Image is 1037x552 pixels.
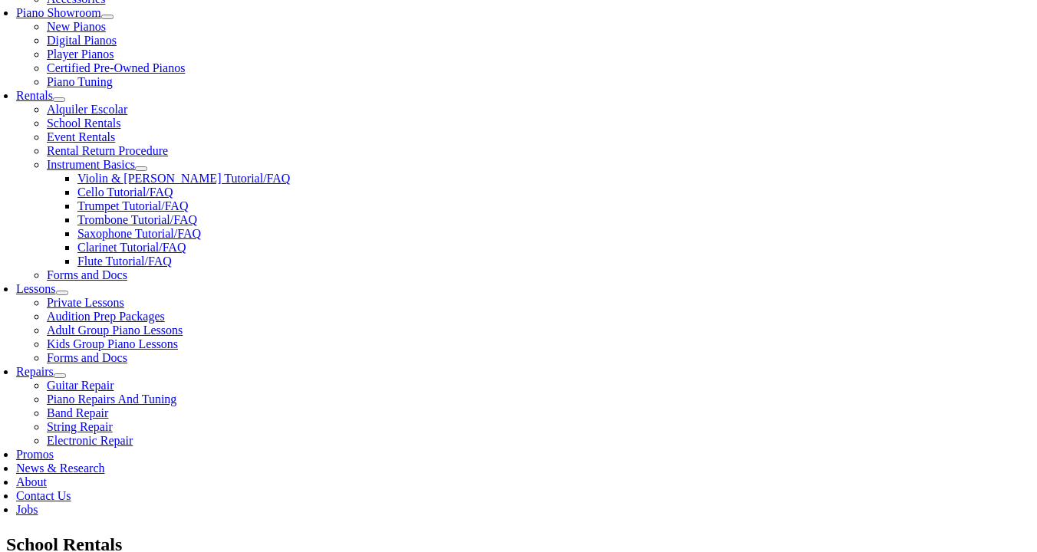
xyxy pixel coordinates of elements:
button: Open submenu of Instrument Basics [135,166,147,171]
button: Open submenu of Lessons [56,291,68,295]
a: News & Research [16,462,105,475]
a: Kids Group Piano Lessons [47,337,178,350]
span: Document Outline [81,8,163,20]
a: Adult Group Piano Lessons [47,324,183,337]
a: Promos [16,448,54,461]
button: Thumbnails [6,6,71,22]
a: Certified Pre-Owned Pianos [47,61,185,74]
a: Guitar Repair [47,379,114,392]
a: Clarinet Tutorial/FAQ [77,241,186,254]
a: Violin & [PERSON_NAME] Tutorial/FAQ [77,172,290,185]
a: Forms and Docs [47,268,127,281]
a: Flute Tutorial/FAQ [77,255,172,268]
a: Trombone Tutorial/FAQ [77,213,197,226]
a: Digital Pianos [47,34,117,47]
a: Page 1 [6,22,909,147]
button: Document Outline [74,6,169,22]
button: Open submenu of Repairs [54,373,66,378]
a: Cello Tutorial/FAQ [77,186,173,199]
a: Jobs [16,503,38,516]
a: Player Pianos [47,48,114,61]
a: Rental Return Procedure [47,144,168,157]
a: Alquiler Escolar [47,103,127,116]
a: Audition Prep Packages [47,310,165,323]
a: Rentals [16,89,53,102]
a: Private Lessons [47,296,124,309]
a: Instrument Basics [47,158,135,171]
a: Piano Tuning [47,75,113,88]
button: Open submenu of Piano Showroom [101,15,114,19]
a: Piano Repairs And Tuning [47,393,176,406]
a: Lessons [16,282,56,295]
a: Band Repair [47,406,108,419]
a: Trumpet Tutorial/FAQ [77,199,188,212]
a: Electronic Repair [47,434,133,447]
a: String Repair [47,420,113,433]
span: Thumbnails [12,8,65,20]
a: Page 2 [6,147,909,272]
a: Repairs [16,365,54,378]
button: Attachments [172,6,241,22]
a: Saxophone Tutorial/FAQ [77,227,201,240]
button: Open submenu of Rentals [53,97,65,102]
a: Forms and Docs [47,351,127,364]
a: School Rentals [47,117,120,130]
a: Event Rentals [47,130,115,143]
a: Contact Us [16,489,71,502]
a: Piano Showroom [16,6,101,19]
a: About [16,475,47,488]
a: New Pianos [47,20,106,33]
span: Attachments [178,8,235,20]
